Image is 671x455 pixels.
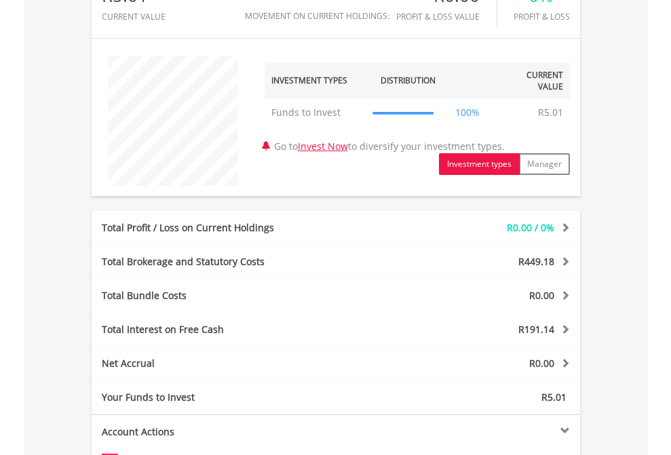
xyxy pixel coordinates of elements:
[514,12,570,21] div: Profit & Loss
[519,153,570,175] button: Manager
[92,221,377,235] div: Total Profit / Loss on Current Holdings
[493,62,570,99] th: Current Value
[529,289,554,302] span: R0.00
[265,62,366,99] th: Investment Types
[439,153,520,175] button: Investment types
[102,12,166,21] div: CURRENT VALUE
[518,255,554,268] span: R449.18
[541,391,567,403] span: R5.01
[92,289,377,302] div: Total Bundle Costs
[442,99,493,126] td: 100%
[92,323,377,336] div: Total Interest on Free Cash
[381,75,436,86] div: Distribution
[396,12,497,21] div: Profit & Loss Value
[507,221,554,234] span: R0.00 / 0%
[92,255,377,269] div: Total Brokerage and Statutory Costs
[298,140,348,153] a: Invest Now
[254,49,580,175] div: Go to to diversify your investment types.
[245,12,389,20] div: Movement on Current Holdings:
[92,391,336,404] div: Your Funds to Invest
[265,99,366,126] td: Funds to Invest
[518,323,554,336] span: R191.14
[92,425,336,439] div: Account Actions
[531,99,570,126] td: R5.01
[529,357,554,370] span: R0.00
[92,357,377,370] div: Net Accrual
